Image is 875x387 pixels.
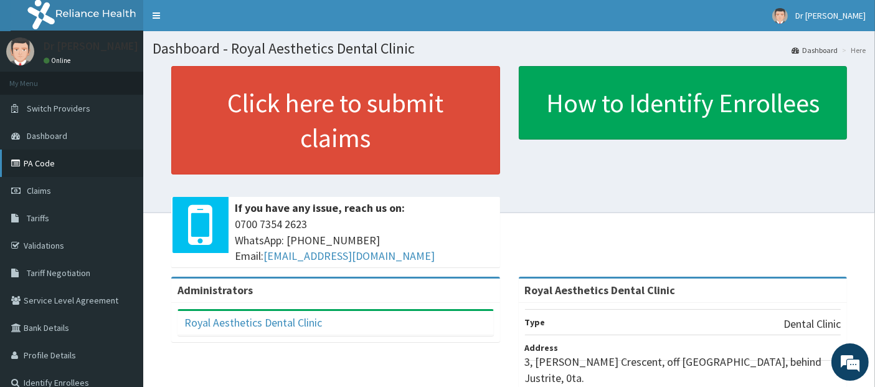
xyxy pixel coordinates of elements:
a: Online [44,56,73,65]
b: Address [525,342,559,353]
a: Royal Aesthetics Dental Clinic [184,315,322,330]
p: 3, [PERSON_NAME] Crescent, off [GEOGRAPHIC_DATA], behind Justrite, 0ta. [525,354,841,386]
span: Claims [27,185,51,196]
span: Tariff Negotiation [27,267,90,279]
span: Switch Providers [27,103,90,114]
a: How to Identify Enrollees [519,66,848,140]
img: User Image [6,37,34,65]
a: Dashboard [792,45,838,55]
a: [EMAIL_ADDRESS][DOMAIN_NAME] [263,249,435,263]
span: Tariffs [27,213,49,224]
b: If you have any issue, reach us on: [235,201,405,215]
span: Dashboard [27,130,67,141]
h1: Dashboard - Royal Aesthetics Dental Clinic [153,41,866,57]
img: User Image [772,8,788,24]
a: Click here to submit claims [171,66,500,174]
strong: Royal Aesthetics Dental Clinic [525,283,676,297]
p: Dr [PERSON_NAME] [44,41,138,52]
span: 0700 7354 2623 WhatsApp: [PHONE_NUMBER] Email: [235,216,494,264]
b: Type [525,317,546,328]
b: Administrators [177,283,253,297]
p: Dental Clinic [783,316,841,332]
span: Dr [PERSON_NAME] [795,10,866,21]
li: Here [839,45,866,55]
